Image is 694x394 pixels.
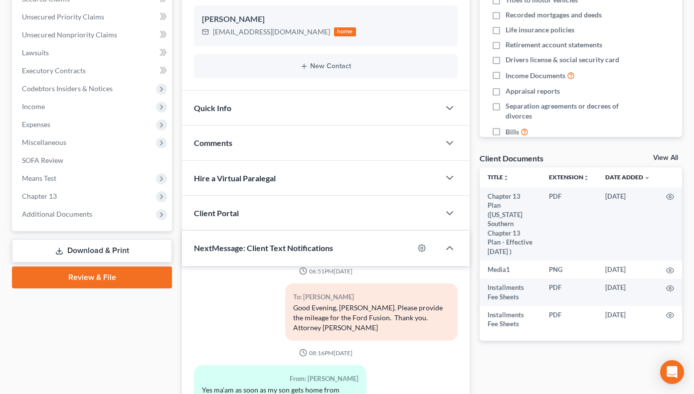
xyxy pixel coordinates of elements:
[506,10,602,20] span: Recorded mortgages and deeds
[549,173,589,181] a: Extensionunfold_more
[653,154,678,161] a: View All
[22,138,66,146] span: Miscellaneous
[22,102,45,111] span: Income
[644,175,650,181] i: expand_more
[541,187,597,261] td: PDF
[22,120,50,129] span: Expenses
[480,153,543,163] div: Client Documents
[583,175,589,181] i: unfold_more
[22,48,49,57] span: Lawsuits
[22,192,57,200] span: Chapter 13
[541,261,597,278] td: PNG
[597,306,658,333] td: [DATE]
[12,239,172,263] a: Download & Print
[506,71,565,81] span: Income Documents
[480,306,541,333] td: Installments Fee Sheets
[541,306,597,333] td: PDF
[202,373,358,385] div: From: [PERSON_NAME]
[503,175,509,181] i: unfold_more
[194,138,232,147] span: Comments
[22,174,56,182] span: Means Test
[334,27,356,36] div: home
[480,187,541,261] td: Chapter 13 Plan ([US_STATE] Southern Chapter 13 Plan - Effective [DATE] )
[488,173,509,181] a: Titleunfold_more
[22,66,86,75] span: Executory Contracts
[597,261,658,278] td: [DATE]
[541,278,597,306] td: PDF
[194,103,231,113] span: Quick Info
[22,156,63,164] span: SOFA Review
[480,278,541,306] td: Installments Fee Sheets
[194,243,333,253] span: NextMessage: Client Text Notifications
[14,151,172,169] a: SOFA Review
[506,86,560,96] span: Appraisal reports
[506,40,602,50] span: Retirement account statements
[22,84,113,93] span: Codebtors Insiders & Notices
[213,27,330,37] div: [EMAIL_ADDRESS][DOMAIN_NAME]
[14,44,172,62] a: Lawsuits
[597,187,658,261] td: [DATE]
[14,26,172,44] a: Unsecured Nonpriority Claims
[194,349,458,357] div: 08:16PM[DATE]
[202,62,450,70] button: New Contact
[293,303,450,333] div: Good Evening, [PERSON_NAME]. Please provide the mileage for the Ford Fusion. Thank you. Attorney ...
[293,291,450,303] div: To: [PERSON_NAME]
[14,62,172,80] a: Executory Contracts
[506,101,623,121] span: Separation agreements or decrees of divorces
[12,266,172,288] a: Review & File
[194,173,276,183] span: Hire a Virtual Paralegal
[506,25,574,35] span: Life insurance policies
[14,8,172,26] a: Unsecured Priority Claims
[22,12,104,21] span: Unsecured Priority Claims
[597,278,658,306] td: [DATE]
[194,208,239,218] span: Client Portal
[22,30,117,39] span: Unsecured Nonpriority Claims
[480,261,541,278] td: Media1
[506,127,519,137] span: Bills
[202,13,450,25] div: [PERSON_NAME]
[194,267,458,275] div: 06:51PM[DATE]
[22,210,92,218] span: Additional Documents
[660,360,684,384] div: Open Intercom Messenger
[605,173,650,181] a: Date Added expand_more
[506,55,619,65] span: Drivers license & social security card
